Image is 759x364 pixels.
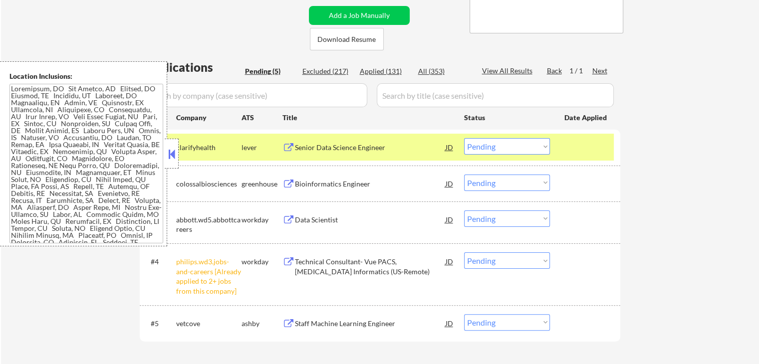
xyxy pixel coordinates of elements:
div: abbott.wd5.abbottcareers [176,215,242,234]
div: JD [445,314,455,332]
div: Applied (131) [360,66,410,76]
div: clarifyhealth [176,143,242,153]
div: philips.wd3.jobs-and-careers [Already applied to 2+ jobs from this company] [176,257,242,296]
div: #5 [151,319,168,329]
div: workday [242,257,282,267]
div: colossalbiosciences [176,179,242,189]
div: 1 / 1 [569,66,592,76]
div: greenhouse [242,179,282,189]
div: Technical Consultant- Vue PACS, [MEDICAL_DATA] Informatics (US-Remote) [295,257,446,276]
div: Applications [143,61,242,73]
button: Add a Job Manually [309,6,410,25]
div: JD [445,210,455,228]
div: #4 [151,257,168,267]
div: Back [547,66,563,76]
div: ashby [242,319,282,329]
button: Download Resume [310,28,384,50]
div: Company [176,113,242,123]
div: All (353) [418,66,468,76]
div: Date Applied [564,113,608,123]
div: Staff Machine Learning Engineer [295,319,446,329]
div: workday [242,215,282,225]
div: lever [242,143,282,153]
div: Bioinformatics Engineer [295,179,446,189]
div: Senior Data Science Engineer [295,143,446,153]
div: Excluded (217) [302,66,352,76]
div: Pending (5) [245,66,295,76]
div: Next [592,66,608,76]
div: JD [445,138,455,156]
input: Search by company (case sensitive) [143,83,367,107]
div: vetcove [176,319,242,329]
input: Search by title (case sensitive) [377,83,614,107]
div: Data Scientist [295,215,446,225]
div: Status [464,108,550,126]
div: View All Results [482,66,535,76]
div: JD [445,175,455,192]
div: ATS [242,113,282,123]
div: Location Inclusions: [9,71,163,81]
div: JD [445,252,455,270]
div: Title [282,113,455,123]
